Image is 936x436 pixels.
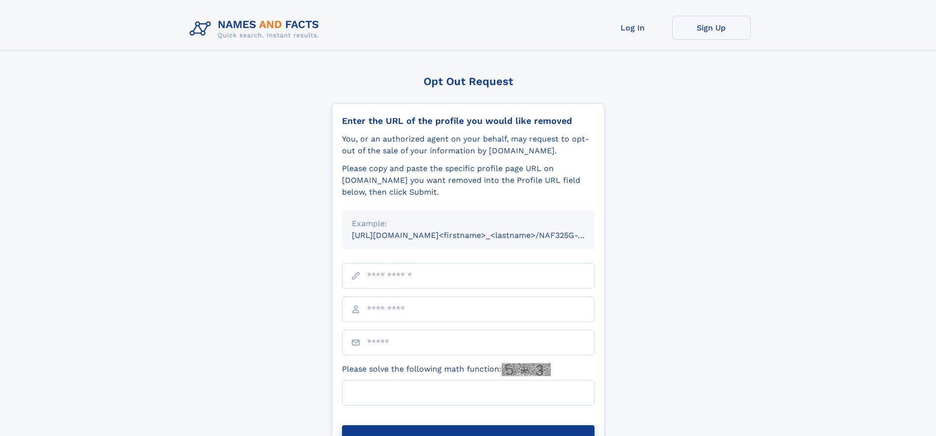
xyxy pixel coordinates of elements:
[594,16,672,40] a: Log In
[332,75,605,87] div: Opt Out Request
[342,163,595,198] div: Please copy and paste the specific profile page URL on [DOMAIN_NAME] you want removed into the Pr...
[342,133,595,157] div: You, or an authorized agent on your behalf, may request to opt-out of the sale of your informatio...
[342,363,551,376] label: Please solve the following math function:
[672,16,751,40] a: Sign Up
[342,116,595,126] div: Enter the URL of the profile you would like removed
[352,218,585,230] div: Example:
[352,231,613,240] small: [URL][DOMAIN_NAME]<firstname>_<lastname>/NAF325G-xxxxxxxx
[186,16,327,42] img: Logo Names and Facts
